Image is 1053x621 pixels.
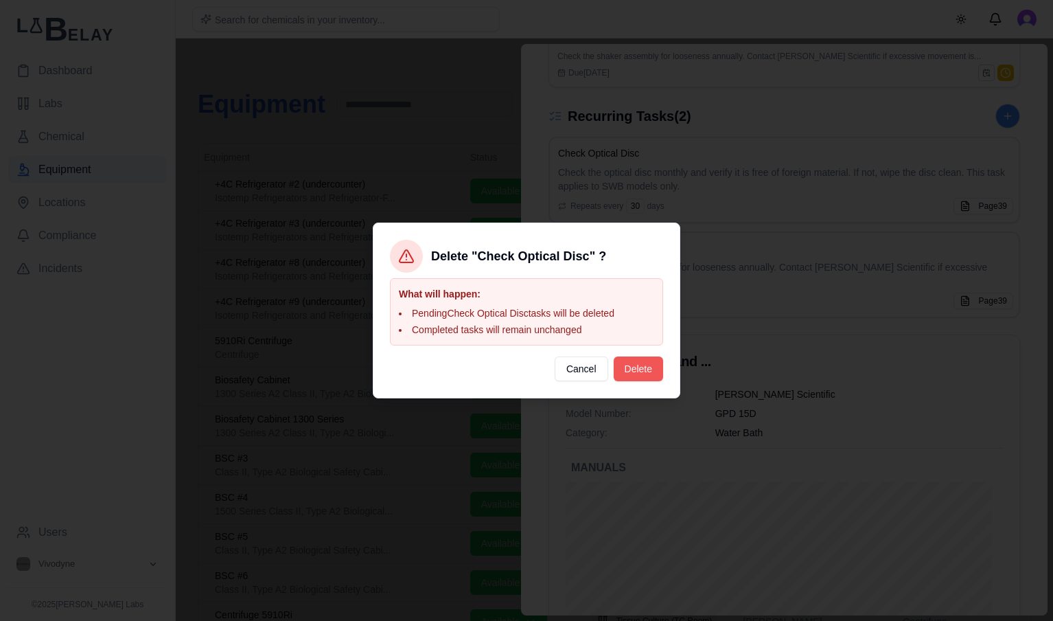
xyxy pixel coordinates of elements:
h2: Delete " Check Optical Disc " ? [431,247,663,266]
li: Pending Check Optical Disc tasks will be deleted [399,306,654,320]
li: Completed tasks will remain unchanged [399,323,654,337]
strong: What will happen: [399,289,481,300]
button: Cancel [555,357,608,381]
button: Delete [614,357,663,381]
